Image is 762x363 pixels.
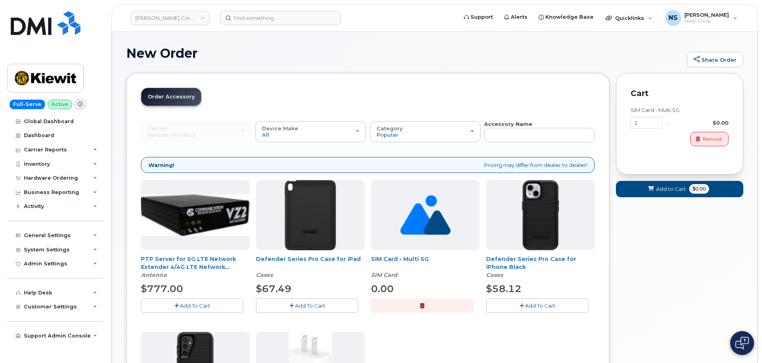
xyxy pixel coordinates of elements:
[484,121,532,127] strong: Accessory Name
[141,298,243,312] button: Add To Cart
[486,271,503,279] em: Cases
[656,185,686,193] span: Add to Cart
[687,52,743,68] a: Share Order
[371,283,394,294] span: 0.00
[141,271,167,279] em: Antenna
[141,157,595,173] div: Pricing may differ from dealer to dealer!
[486,255,595,279] div: Defender Series Pro Case for iPhone Black
[256,283,291,294] span: $67.49
[525,302,555,309] span: Add To Cart
[631,88,729,99] p: Cart
[377,131,399,138] span: Popular
[672,119,729,127] div: $0.00
[148,161,174,169] strong: Warning!
[486,298,588,312] button: Add To Cart
[690,132,729,146] button: Remove
[180,302,210,309] span: Add To Cart
[689,184,709,194] span: $0.00
[735,337,749,349] img: Open chat
[255,121,366,142] button: Device Make All
[295,302,325,309] span: Add To Cart
[141,255,236,279] a: PTP Server for 5G LTE Network Extender 4/4G LTE Network Extender 3
[486,255,576,271] a: Defender Series Pro Case for iPhone Black
[616,181,743,197] button: Add to Cart $0.00
[400,180,451,250] img: no_image_found-2caef05468ed5679b831cfe6fc140e25e0c280774317ffc20a367ab7fd17291e.png
[262,125,298,131] span: Device Make
[285,180,336,250] img: defenderipad10thgen.png
[141,194,250,236] img: Casa_Sysem.png
[262,131,269,138] span: All
[141,283,183,294] span: $777.00
[662,119,672,127] div: x
[522,180,559,250] img: defenderiphone14.png
[486,283,522,294] span: $58.12
[256,255,365,279] div: Defender Series Pro Case for iPad
[371,271,397,279] em: SIM Card
[126,46,683,60] h1: New Order
[256,271,273,279] em: Cases
[256,255,361,263] a: Defender Series Pro Case for iPad
[631,106,729,114] div: SIM Card - Multi 5G
[148,94,195,100] span: Order Accessory
[377,125,403,131] span: Category
[256,298,358,312] button: Add To Cart
[703,135,722,143] span: Remove
[141,255,250,279] div: PTP Server for 5G LTE Network Extender 4/4G LTE Network Extender 3
[371,255,480,279] div: SIM Card - Multi 5G
[371,255,429,263] a: SIM Card - Multi 5G
[370,121,481,142] button: Category Popular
